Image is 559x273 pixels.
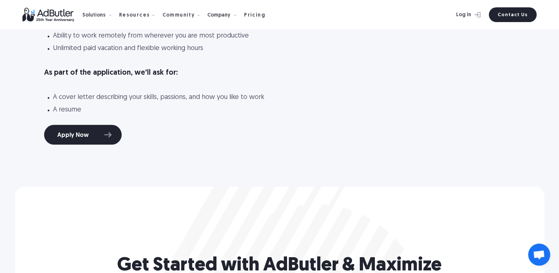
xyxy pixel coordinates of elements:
[437,7,484,22] a: Log In
[244,11,271,18] a: Pricing
[53,93,515,102] div: A cover letter describing your skills, passions, and how you like to work
[119,13,150,18] div: Resources
[44,125,122,145] a: Apply Now
[44,68,515,78] h4: As part of the application, we'll ask for:
[528,244,550,266] div: Open chat
[53,45,515,53] div: Unlimited paid vacation and flexible working hours
[489,7,537,22] a: Contact Us
[244,13,265,18] div: Pricing
[53,106,515,114] div: A resume
[207,13,230,18] div: Company
[53,32,515,40] div: Ability to work remotely from wherever you are most productive
[162,13,195,18] div: Community
[82,13,105,18] div: Solutions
